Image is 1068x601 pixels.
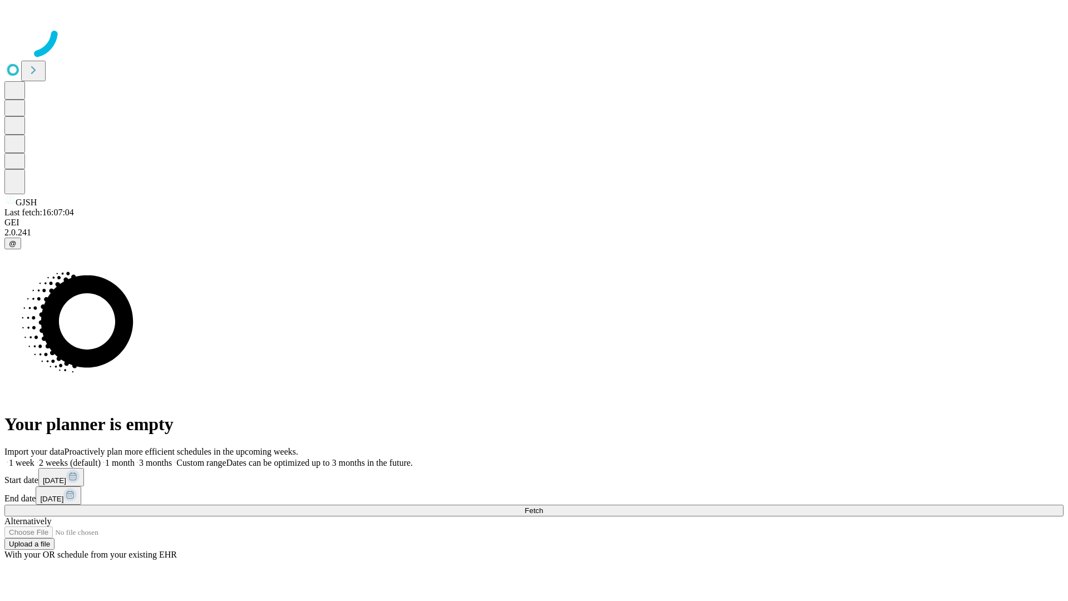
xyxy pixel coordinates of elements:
[4,218,1064,228] div: GEI
[39,458,101,467] span: 2 weeks (default)
[139,458,172,467] span: 3 months
[4,550,177,559] span: With your OR schedule from your existing EHR
[40,495,63,503] span: [DATE]
[9,239,17,248] span: @
[4,228,1064,238] div: 2.0.241
[105,458,135,467] span: 1 month
[65,447,298,456] span: Proactively plan more efficient schedules in the upcoming weeks.
[525,506,543,515] span: Fetch
[36,486,81,505] button: [DATE]
[4,486,1064,505] div: End date
[4,447,65,456] span: Import your data
[4,516,51,526] span: Alternatively
[4,208,74,217] span: Last fetch: 16:07:04
[38,468,84,486] button: [DATE]
[176,458,226,467] span: Custom range
[226,458,413,467] span: Dates can be optimized up to 3 months in the future.
[9,458,34,467] span: 1 week
[4,505,1064,516] button: Fetch
[43,476,66,485] span: [DATE]
[4,538,55,550] button: Upload a file
[4,468,1064,486] div: Start date
[16,198,37,207] span: GJSH
[4,238,21,249] button: @
[4,414,1064,435] h1: Your planner is empty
